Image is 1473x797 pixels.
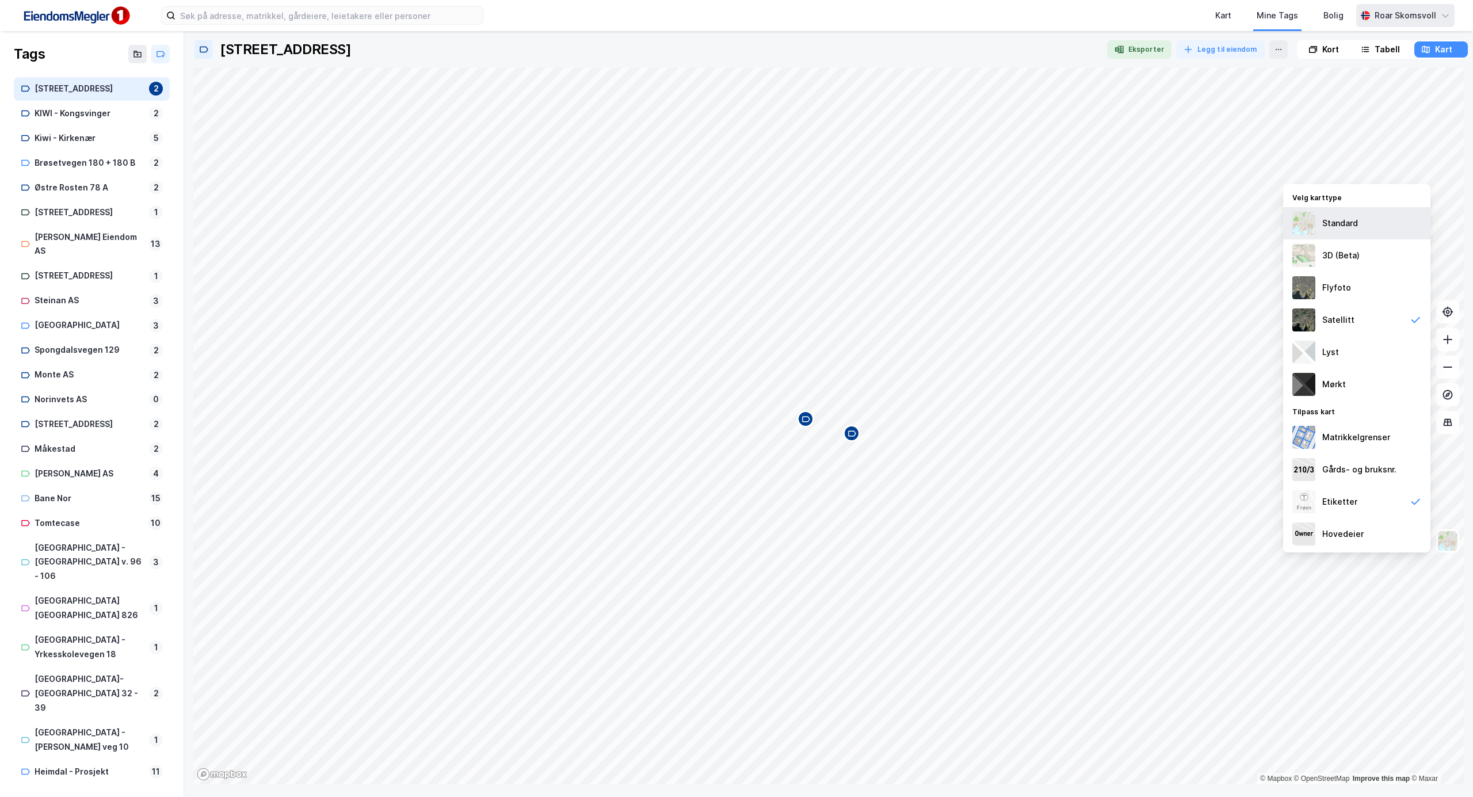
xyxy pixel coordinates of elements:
[149,319,163,333] div: 3
[1322,527,1364,541] div: Hovedeier
[14,201,170,224] a: [STREET_ADDRESS]1
[35,467,144,481] div: [PERSON_NAME] AS
[193,68,1464,784] canvas: Map
[1292,341,1315,364] img: luj3wr1y2y3+OchiMxRmMxRlscgabnMEmZ7DJGWxyBpucwSZnsMkZbHIGm5zBJmewyRlscgabnMEmZ7DJGWxyBpucwSZnsMkZ...
[149,294,163,308] div: 3
[148,237,163,251] div: 13
[1283,401,1430,421] div: Tilpass kart
[149,131,163,145] div: 5
[149,442,163,456] div: 2
[35,442,144,456] div: Måkestad
[14,589,170,627] a: [GEOGRAPHIC_DATA] [GEOGRAPHIC_DATA] 8261
[35,293,144,308] div: Steinan AS
[35,106,144,121] div: KIWI - Kongsvinger
[149,467,163,481] div: 4
[1292,244,1315,267] img: Z
[1176,40,1265,59] button: Legg til eiendom
[1322,43,1339,56] div: Kort
[1322,249,1360,262] div: 3D (Beta)
[220,40,352,59] div: [STREET_ADDRESS]
[14,668,170,720] a: [GEOGRAPHIC_DATA]- [GEOGRAPHIC_DATA] 32 - 392
[1411,775,1438,783] a: Maxar
[35,181,144,195] div: Østre Rosten 78 A
[1437,530,1459,552] img: Z
[148,516,163,530] div: 10
[1292,276,1315,299] img: Z
[14,487,170,510] a: Bane Nor15
[1322,313,1354,327] div: Satellitt
[35,633,144,662] div: [GEOGRAPHIC_DATA] - Yrkesskolevegen 18
[149,82,163,96] div: 2
[14,628,170,666] a: [GEOGRAPHIC_DATA] - Yrkesskolevegen 181
[1435,43,1452,56] div: Kart
[14,721,170,759] a: [GEOGRAPHIC_DATA] - [PERSON_NAME] veg 101
[35,131,144,146] div: Kiwi - Kirkenær
[149,733,163,747] div: 1
[1292,426,1315,449] img: cadastreBorders.cfe08de4b5ddd52a10de.jpeg
[14,127,170,150] a: Kiwi - Kirkenær5
[1322,281,1351,295] div: Flyfoto
[149,417,163,431] div: 2
[35,205,144,220] div: [STREET_ADDRESS]
[14,102,170,125] a: KIWI - Kongsvinger2
[1322,463,1396,476] div: Gårds- og bruksnr.
[35,417,144,432] div: [STREET_ADDRESS]
[149,205,163,219] div: 1
[1322,430,1390,444] div: Matrikkelgrenser
[35,82,144,96] div: [STREET_ADDRESS]
[149,269,163,283] div: 1
[1292,523,1315,546] img: majorOwner.b5e170eddb5c04bfeeff.jpeg
[35,516,144,531] div: Tomtecase
[843,425,860,442] div: Map marker
[18,3,133,29] img: F4PB6Px+NJ5v8B7XTbfpPpyloAAAAASUVORK5CYII=
[1292,308,1315,331] img: 9k=
[1323,9,1344,22] div: Bolig
[1292,490,1315,513] img: Z
[1353,775,1410,783] a: Improve this map
[1292,458,1315,481] img: cadastreKeys.547ab17ec502f5a4ef2b.jpeg
[1283,186,1430,207] div: Velg karttype
[35,726,144,754] div: [GEOGRAPHIC_DATA] - [PERSON_NAME] veg 10
[1322,216,1358,230] div: Standard
[14,512,170,535] a: Tomtecase10
[1415,742,1473,797] div: Chat Widget
[14,536,170,589] a: [GEOGRAPHIC_DATA] - [GEOGRAPHIC_DATA] v. 96 - 1063
[1215,9,1231,22] div: Kart
[149,765,163,779] div: 11
[35,392,144,407] div: Norinvets AS
[149,640,163,654] div: 1
[14,388,170,411] a: Norinvets AS0
[149,156,163,170] div: 2
[149,491,163,505] div: 15
[35,318,144,333] div: [GEOGRAPHIC_DATA]
[14,760,170,784] a: Heimdal - Prosjekt11
[35,765,144,779] div: Heimdal - Prosjekt
[14,151,170,175] a: Brøsetvegen 180 + 180 B2
[14,462,170,486] a: [PERSON_NAME] AS4
[197,768,247,781] a: Mapbox homepage
[14,264,170,288] a: [STREET_ADDRESS]1
[14,437,170,461] a: Måkestad2
[14,176,170,200] a: Østre Rosten 78 A2
[1322,377,1346,391] div: Mørkt
[1322,345,1339,359] div: Lyst
[35,594,144,623] div: [GEOGRAPHIC_DATA] [GEOGRAPHIC_DATA] 826
[14,363,170,387] a: Monte AS2
[35,269,144,283] div: [STREET_ADDRESS]
[14,45,45,63] div: Tags
[35,156,144,170] div: Brøsetvegen 180 + 180 B
[14,289,170,312] a: Steinan AS3
[149,106,163,120] div: 2
[175,7,483,24] input: Søk på adresse, matrikkel, gårdeiere, leietakere eller personer
[1375,43,1400,56] div: Tabell
[14,314,170,337] a: [GEOGRAPHIC_DATA]3
[14,226,170,264] a: [PERSON_NAME] Eiendom AS13
[149,555,163,569] div: 3
[149,392,163,406] div: 0
[149,601,163,615] div: 1
[35,368,144,382] div: Monte AS
[1375,9,1436,22] div: Roar Skomsvoll
[1257,9,1298,22] div: Mine Tags
[14,413,170,436] a: [STREET_ADDRESS]2
[1260,775,1292,783] a: Mapbox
